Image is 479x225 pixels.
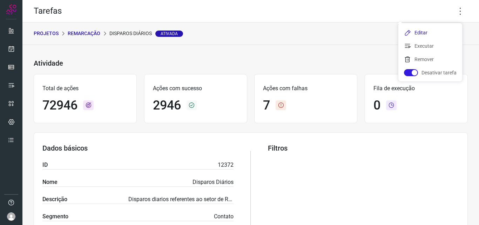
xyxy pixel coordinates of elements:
[6,4,16,15] img: Logo
[263,84,349,93] p: Ações com falhas
[373,98,380,113] h1: 0
[193,178,234,186] p: Disparos Diários
[109,30,183,37] p: Disparos Diários
[155,31,183,37] span: Ativada
[218,161,234,169] p: 12372
[153,98,181,113] h1: 2946
[42,84,128,93] p: Total de ações
[42,144,234,152] h3: Dados básicos
[34,30,59,37] p: PROJETOS
[128,195,234,204] p: Disparos diarios referentes ao setor de Remacação
[42,212,68,221] label: Segmento
[68,30,100,37] p: Remarcação
[268,144,459,152] h3: Filtros
[398,27,462,38] li: Editar
[373,84,459,93] p: Fila de execução
[398,67,462,78] li: Desativar tarefa
[214,212,234,221] p: Contato
[7,212,15,221] img: avatar-user-boy.jpg
[263,98,270,113] h1: 7
[42,98,77,113] h1: 72946
[153,84,238,93] p: Ações com sucesso
[398,54,462,65] li: Remover
[42,178,58,186] label: Nome
[34,59,63,67] h3: Atividade
[42,195,67,204] label: Descrição
[34,6,62,16] h2: Tarefas
[398,40,462,52] li: Executar
[42,161,48,169] label: ID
